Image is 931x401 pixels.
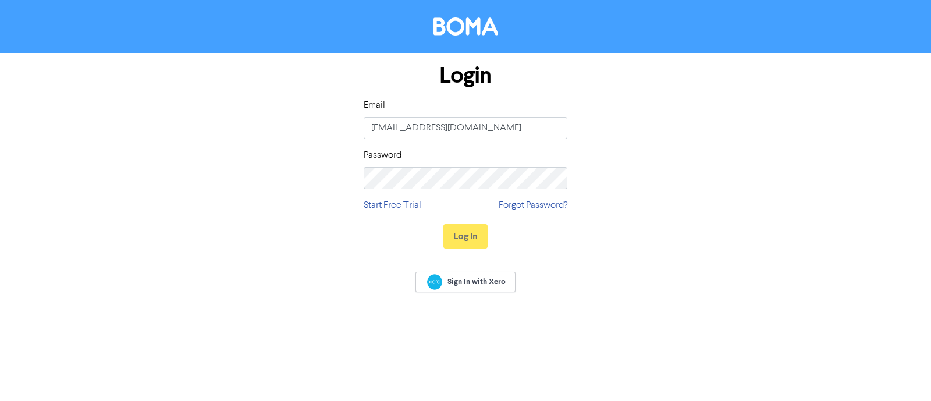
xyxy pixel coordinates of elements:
a: Forgot Password? [499,198,567,212]
span: Sign In with Xero [447,276,506,287]
img: Xero logo [427,274,442,290]
iframe: Chat Widget [873,345,931,401]
img: BOMA Logo [433,17,498,36]
label: Password [364,148,401,162]
h1: Login [364,62,567,89]
a: Sign In with Xero [415,272,516,292]
label: Email [364,98,385,112]
a: Start Free Trial [364,198,421,212]
button: Log In [443,224,488,249]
